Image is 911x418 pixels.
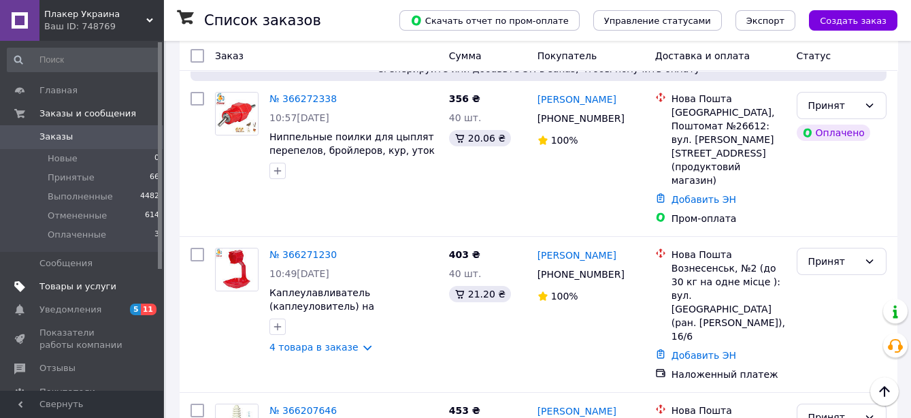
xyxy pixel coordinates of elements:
[269,131,435,170] a: Ниппельные поилки для цыплят перепелов, бройлеров, кур, уток и индюков (разборные 360)
[269,268,329,279] span: 10:49[DATE]
[154,152,159,165] span: 0
[795,14,897,25] a: Создать заказ
[204,12,321,29] h1: Список заказов
[449,405,480,416] span: 453 ₴
[48,210,107,222] span: Отмененные
[130,304,141,315] span: 5
[604,16,711,26] span: Управление статусами
[269,405,337,416] a: № 366207646
[215,248,259,291] a: Фото товару
[449,93,480,104] span: 356 ₴
[809,10,897,31] button: Создать заказ
[449,268,482,279] span: 40 шт.
[7,48,161,72] input: Поиск
[150,172,159,184] span: 66
[44,20,163,33] div: Ваш ID: 748769
[593,10,722,31] button: Управление статусами
[39,108,136,120] span: Заказы и сообщения
[39,386,95,398] span: Покупатели
[410,14,569,27] span: Скачать отчет по пром-оплате
[797,50,831,61] span: Статус
[672,368,786,381] div: Наложенный платеж
[39,304,101,316] span: Уведомления
[269,287,384,339] a: Каплеулавливатель (каплеуловитель) на квадратную трубу для ниппельных поилок
[269,249,337,260] a: № 366271230
[672,350,736,361] a: Добавить ЭН
[399,10,580,31] button: Скачать отчет по пром-оплате
[735,10,795,31] button: Экспорт
[39,362,76,374] span: Отзывы
[39,257,93,270] span: Сообщения
[269,342,359,353] a: 4 товара в заказе
[449,130,511,146] div: 20.06 ₴
[672,212,786,225] div: Пром-оплата
[808,98,859,113] div: Принят
[48,191,113,203] span: Выполненные
[537,248,616,262] a: [PERSON_NAME]
[551,135,578,146] span: 100%
[39,280,116,293] span: Товары и услуги
[870,377,899,406] button: Наверх
[537,50,597,61] span: Покупатель
[537,113,625,124] span: [PHONE_NUMBER]
[215,92,259,135] a: Фото товару
[44,8,146,20] span: Плакер Украина
[141,304,156,315] span: 11
[672,194,736,205] a: Добавить ЭН
[820,16,887,26] span: Создать заказ
[672,106,786,187] div: [GEOGRAPHIC_DATA], Поштомат №26612: вул. [PERSON_NAME][STREET_ADDRESS] (продуктовий магазин)
[39,131,73,143] span: Заказы
[140,191,159,203] span: 4482
[145,210,159,222] span: 614
[449,286,511,302] div: 21.20 ₴
[39,327,126,351] span: Показатели работы компании
[449,50,482,61] span: Сумма
[48,152,78,165] span: Новые
[449,249,480,260] span: 403 ₴
[672,261,786,343] div: Вознесенськ, №2 (до 30 кг на одне місце ): вул. [GEOGRAPHIC_DATA] (ран. [PERSON_NAME]), 16/6
[48,229,106,241] span: Оплаченные
[551,291,578,302] span: 100%
[746,16,784,26] span: Экспорт
[216,248,258,291] img: Фото товару
[537,269,625,280] span: [PHONE_NUMBER]
[154,229,159,241] span: 3
[269,93,337,104] a: № 366272338
[48,172,95,184] span: Принятые
[672,248,786,261] div: Нова Пошта
[672,404,786,417] div: Нова Пошта
[269,112,329,123] span: 10:57[DATE]
[216,93,258,135] img: Фото товару
[672,92,786,106] div: Нова Пошта
[215,50,244,61] span: Заказ
[797,125,870,141] div: Оплачено
[808,254,859,269] div: Принят
[537,404,616,418] a: [PERSON_NAME]
[449,112,482,123] span: 40 шт.
[39,84,78,97] span: Главная
[537,93,616,106] a: [PERSON_NAME]
[655,50,750,61] span: Доставка и оплата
